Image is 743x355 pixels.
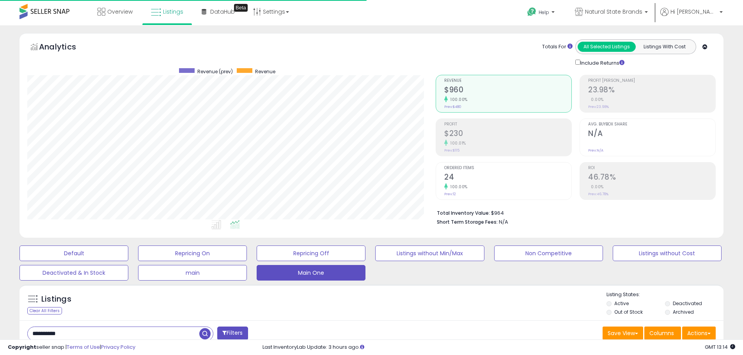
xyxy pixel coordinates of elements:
[521,1,562,25] a: Help
[649,329,674,337] span: Columns
[444,148,459,153] small: Prev: $115
[588,122,715,127] span: Avg. Buybox Share
[494,245,603,261] button: Non Competitive
[437,208,710,217] li: $964
[217,327,248,340] button: Filters
[660,8,723,25] a: Hi [PERSON_NAME]
[444,166,571,170] span: Ordered Items
[588,79,715,83] span: Profit [PERSON_NAME]
[444,85,571,96] h2: $960
[257,245,365,261] button: Repricing Off
[20,245,128,261] button: Default
[588,148,603,153] small: Prev: N/A
[588,166,715,170] span: ROI
[437,210,490,216] b: Total Inventory Value:
[437,219,498,225] b: Short Term Storage Fees:
[138,265,247,281] button: main
[444,122,571,127] span: Profit
[444,129,571,140] h2: $230
[448,97,468,102] small: 100.00%
[588,173,715,183] h2: 46.78%
[588,129,715,140] h2: N/A
[588,192,608,196] small: Prev: 46.78%
[578,42,636,52] button: All Selected Listings
[588,104,609,109] small: Prev: 23.98%
[448,140,466,146] small: 100.01%
[262,344,735,351] div: Last InventoryLab Update: 3 hours ago.
[375,245,484,261] button: Listings without Min/Max
[606,291,723,298] p: Listing States:
[163,8,183,16] span: Listings
[27,307,62,314] div: Clear All Filters
[8,343,36,351] strong: Copyright
[588,184,604,190] small: 0.00%
[614,300,629,307] label: Active
[39,41,91,54] h5: Analytics
[255,68,275,75] span: Revenue
[542,43,573,51] div: Totals For
[585,8,642,16] span: Natural State Brands
[682,327,716,340] button: Actions
[673,309,694,315] label: Archived
[673,300,702,307] label: Deactivated
[210,8,235,16] span: DataHub
[635,42,693,52] button: Listings With Cost
[527,7,537,17] i: Get Help
[569,58,634,67] div: Include Returns
[234,4,248,12] div: Tooltip anchor
[8,344,135,351] div: seller snap | |
[67,343,100,351] a: Terms of Use
[20,265,128,281] button: Deactivated & In Stock
[101,343,135,351] a: Privacy Policy
[588,85,715,96] h2: 23.98%
[539,9,549,16] span: Help
[603,327,643,340] button: Save View
[614,309,643,315] label: Out of Stock
[448,184,468,190] small: 100.00%
[107,8,133,16] span: Overview
[705,343,735,351] span: 2025-09-12 13:14 GMT
[588,97,604,102] small: 0.00%
[444,79,571,83] span: Revenue
[444,192,456,196] small: Prev: 12
[444,104,461,109] small: Prev: $480
[41,294,71,305] h5: Listings
[499,218,508,226] span: N/A
[670,8,717,16] span: Hi [PERSON_NAME]
[138,245,247,261] button: Repricing On
[644,327,681,340] button: Columns
[197,68,233,75] span: Revenue (prev)
[257,265,365,281] button: Main One
[613,245,722,261] button: Listings without Cost
[444,173,571,183] h2: 24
